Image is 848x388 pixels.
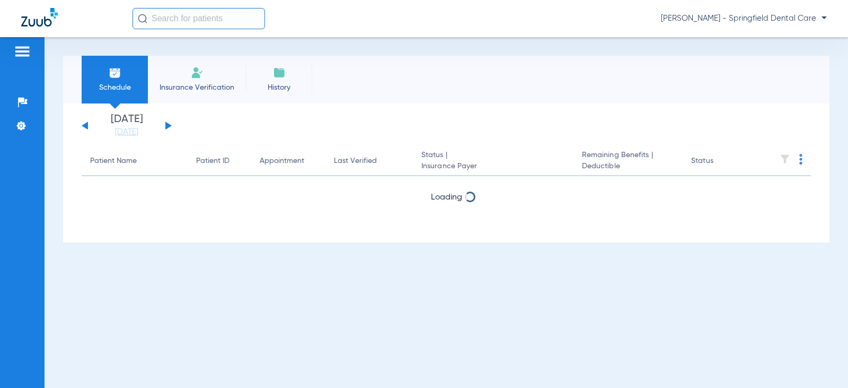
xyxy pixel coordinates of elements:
div: Patient Name [90,156,179,167]
span: [PERSON_NAME] - Springfield Dental Care [661,13,827,24]
span: Deductible [582,161,674,172]
div: Patient Name [90,156,137,167]
input: Search for patients [132,8,265,29]
span: Schedule [90,82,140,93]
img: Schedule [109,66,121,79]
th: Remaining Benefits | [573,146,683,176]
span: Insurance Payer [421,161,565,172]
div: Last Verified [334,156,404,167]
img: History [273,66,286,79]
li: [DATE] [95,114,158,137]
span: Insurance Verification [156,82,238,93]
div: Appointment [260,156,304,167]
a: [DATE] [95,127,158,137]
span: Loading [431,193,462,202]
div: Appointment [260,156,317,167]
span: History [254,82,304,93]
div: Last Verified [334,156,377,167]
img: hamburger-icon [14,45,31,58]
th: Status [683,146,754,176]
div: Patient ID [196,156,243,167]
th: Status | [413,146,573,176]
img: Search Icon [138,14,147,23]
img: Manual Insurance Verification [191,66,204,79]
img: filter.svg [780,154,790,165]
div: Patient ID [196,156,229,167]
img: Zuub Logo [21,8,58,27]
img: group-dot-blue.svg [799,154,802,165]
